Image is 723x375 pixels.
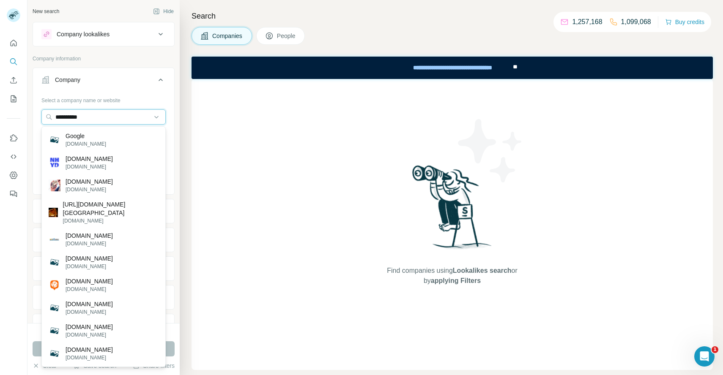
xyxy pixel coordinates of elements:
[7,186,20,201] button: Feedback
[7,54,20,69] button: Search
[7,130,20,146] button: Use Surfe on LinkedIn
[41,93,166,104] div: Select a company name or website
[452,113,529,189] img: Surfe Illustration - Stars
[66,277,113,285] p: [DOMAIN_NAME]
[49,348,60,359] img: ufabet-google.com
[7,168,20,183] button: Dashboard
[63,217,159,225] p: [DOMAIN_NAME]
[33,70,174,93] button: Company
[7,149,20,164] button: Use Surfe API
[49,325,60,337] img: 0533google.com
[66,323,113,331] p: [DOMAIN_NAME]
[49,234,60,245] img: serprimeroengoogle.com
[66,177,113,186] p: [DOMAIN_NAME]
[49,279,60,291] img: brandgoogle.com
[33,287,174,307] button: Employees (size)
[453,267,512,274] span: Lookalikes search
[7,8,20,22] img: Avatar
[384,266,520,286] span: Find companies using or by
[33,230,174,250] button: HQ location
[49,208,58,217] img: https://www.google.com.au/maps/place/Red+Earth+Lodge/@-36.692082,146.856325,15z/data=!4m5!3m4!1s0...
[147,5,180,18] button: Hide
[33,24,174,44] button: Company lookalikes
[55,76,80,84] div: Company
[33,55,175,62] p: Company information
[7,35,20,51] button: Quick start
[66,345,113,354] p: [DOMAIN_NAME]
[277,32,296,40] span: People
[49,157,60,168] img: www.art-on-google.com
[66,155,113,163] p: [DOMAIN_NAME]
[66,300,113,308] p: [DOMAIN_NAME]
[66,263,113,270] p: [DOMAIN_NAME]
[7,91,20,106] button: My lists
[33,8,59,15] div: New search
[33,361,57,370] button: Clear
[66,132,106,140] p: Google
[66,240,113,247] p: [DOMAIN_NAME]
[49,134,60,146] img: Google
[212,32,243,40] span: Companies
[49,302,60,314] img: minegocioengoogle.com
[66,331,113,339] p: [DOMAIN_NAME]
[66,354,113,361] p: [DOMAIN_NAME]
[694,346,715,367] iframe: Intercom live chat
[49,256,60,268] img: kingofgoogle.com
[66,254,113,263] p: [DOMAIN_NAME]
[63,200,159,217] p: [URL][DOMAIN_NAME][GEOGRAPHIC_DATA]
[665,16,704,28] button: Buy credits
[192,57,713,79] iframe: Banner
[33,201,174,221] button: Industry
[621,17,651,27] p: 1,099,068
[7,73,20,88] button: Enrich CSV
[33,258,174,279] button: Annual revenue ($)
[66,163,113,171] p: [DOMAIN_NAME]
[66,231,113,240] p: [DOMAIN_NAME]
[712,346,718,353] span: 1
[66,308,113,316] p: [DOMAIN_NAME]
[66,140,106,148] p: [DOMAIN_NAME]
[192,10,713,22] h4: Search
[57,30,110,38] div: Company lookalikes
[33,316,174,336] button: Technologies
[66,285,113,293] p: [DOMAIN_NAME]
[431,277,481,284] span: applying Filters
[572,17,602,27] p: 1,257,168
[49,179,60,191] img: topongoogle.com
[66,186,113,193] p: [DOMAIN_NAME]
[408,163,496,257] img: Surfe Illustration - Woman searching with binoculars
